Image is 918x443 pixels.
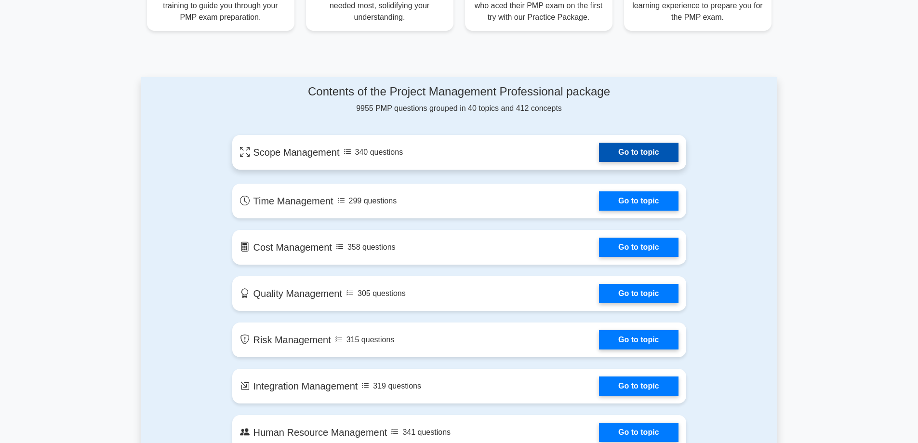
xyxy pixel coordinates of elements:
[232,85,686,99] h4: Contents of the Project Management Professional package
[599,423,678,442] a: Go to topic
[232,85,686,114] div: 9955 PMP questions grouped in 40 topics and 412 concepts
[599,191,678,211] a: Go to topic
[599,238,678,257] a: Go to topic
[599,284,678,303] a: Go to topic
[599,143,678,162] a: Go to topic
[599,330,678,349] a: Go to topic
[599,376,678,396] a: Go to topic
